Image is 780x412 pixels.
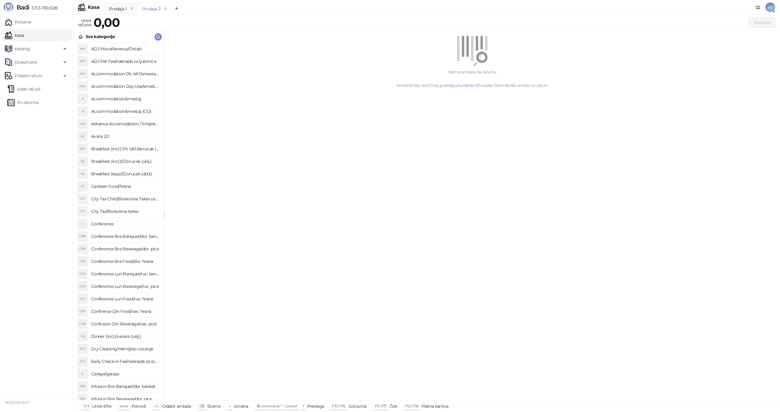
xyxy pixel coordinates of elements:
[749,18,775,27] button: Plaćanje
[78,106,87,116] div: A(
[91,344,159,354] h4: Dry Cleaning/Hemijsko ciscenje
[91,306,159,316] h4: Confrence Din Food/vec. hrana
[78,382,87,391] div: IBB
[15,56,37,68] span: Dokumenti
[172,69,773,89] div: Nema artikala na računu. Koristite bar kod čitač, ili kako biste dodali artikle na račun.
[78,194,87,204] div: CTC
[91,81,159,91] h4: Accommodation Day Use/smestaj dnevni boravak
[303,404,304,408] span: f
[78,256,87,266] div: CBF
[77,16,92,29] div: Iznos računa
[91,69,159,79] h4: Accommodation 0% VAT/smestaj 0% PDV
[421,402,448,410] div: Platna kartica
[91,194,159,204] h4: City Tax Child/Boravisna Taksa za decu
[7,83,41,95] a: Izdati računi
[78,44,87,54] div: AM
[73,43,164,400] div: grid
[78,356,87,366] div: ECF
[753,2,763,12] a: Dokumentacija
[7,96,38,109] a: Po danima
[15,43,30,55] span: Katalog
[91,231,159,241] h4: Conference Bre Banquet/dor. banket
[91,206,159,216] h4: City Tax/Boravisna taksa
[171,2,183,15] button: Add tab
[460,83,484,88] a: unesite šifru
[91,131,159,141] h4: Avans 20
[91,156,159,166] h4: Breakfast (incl.)l/Dorucak (uklj.)
[91,244,159,254] h4: Conference Bre Beverage/dor. pice
[16,4,29,11] span: Badi
[78,331,87,341] div: D((
[390,402,397,410] div: Ček
[91,256,159,266] h4: Conference Bre Food/dor. hrana
[91,369,159,379] h4: Garage/garaza
[91,394,159,404] h4: Infusion Bre Beverage/dor. pice
[78,144,87,154] div: B(0
[91,219,159,229] h4: Conference
[78,156,87,166] div: B((
[109,5,126,12] div: Prodaja 1
[5,400,30,405] small: HASTENS DOO
[440,83,457,88] a: pretragu
[15,70,42,82] span: Fiskalni računi
[92,402,112,410] div: Unos šifre
[199,404,204,408] span: ⌫
[78,94,87,104] div: A
[4,2,13,12] img: Logo
[78,344,87,354] div: DCC
[78,131,87,141] div: A2
[91,281,159,291] h4: Conference Lun Beverage/ruc. pice
[91,356,159,366] h4: Early Check-in Fee/naknada za ranu prijavu
[229,404,231,408] span: +
[78,56,87,66] div: APF
[91,56,159,66] h4: ADJ Pet Fee/naknada za ljubimca
[78,244,87,254] div: CBB
[29,5,57,11] span: 3.11.3-710c028
[5,29,24,41] a: Kasa
[120,404,129,408] span: enter
[91,119,159,129] h4: Advance Accomodation / Smjestaj Avans
[5,16,31,28] a: Početna
[78,294,87,304] div: CLF
[154,404,159,408] span: ↑/↓
[91,294,159,304] h4: Conference Lun Food/ruc. hrana
[88,5,99,10] div: Kasa
[405,404,418,408] span: F12 / F18
[91,319,159,329] h4: Confusion Din Beverage/vec. pice
[162,402,191,410] div: Odabir artikala
[78,269,87,279] div: CLB
[78,219,87,229] div: C
[94,15,120,30] strong: 0,00
[91,331,159,341] h4: Dinner (incl.)/vecera (uklj.)
[257,404,297,408] span: ⌘ command / ⌃ control
[91,169,159,179] h4: Breakfast (sep.)l/Dorucak (dod.)
[78,231,87,241] div: CBB
[142,5,160,12] div: Prodaja 2
[91,94,159,104] h4: Accommodation/smestaj
[765,2,775,12] span: MJ
[86,33,115,40] div: Sve kategorije
[78,206,87,216] div: CTT
[91,144,159,154] h4: Breakfast (incl.) 0% VAT/dorucak (uklj.) 0% PDV
[207,402,221,410] div: Storno
[78,69,87,79] div: A0V
[234,402,248,410] div: Izmena
[132,402,146,410] div: Potvrdi
[91,382,159,391] h4: Infusion Bre Banquet/dor. banket
[91,181,159,191] h4: Canteen Food/hrana
[128,6,136,11] button: remove
[78,394,87,404] div: IBB
[307,402,324,410] div: Pretraga
[91,269,159,279] h4: Conference Lun Banquet/ruc. banket
[332,404,345,408] span: F10 / F16
[349,402,367,410] div: Gotovina
[78,369,87,379] div: G
[161,6,169,11] button: remove
[78,119,87,129] div: AA/
[78,181,87,191] div: CF
[78,169,87,179] div: B((
[375,404,387,408] span: F11 / F17
[91,106,159,116] h4: Accommodation/smestaj (CO)
[83,404,89,408] span: 0-9
[78,81,87,91] div: ADU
